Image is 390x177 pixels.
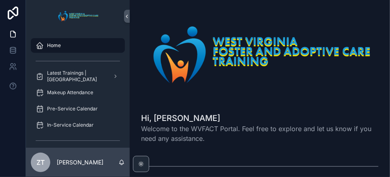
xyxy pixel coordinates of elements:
[47,70,106,83] span: Latest Trainings | [GEOGRAPHIC_DATA]
[31,69,125,84] a: Latest Trainings | [GEOGRAPHIC_DATA]
[141,124,379,143] span: Welcome to the WVFACT Portal. Feel free to explore and let us know if you need any assistance.
[57,158,103,166] p: [PERSON_NAME]
[47,106,98,112] span: Pre-Service Calendar
[36,158,45,167] span: ZT
[47,122,94,128] span: In-Service Calendar
[141,112,379,124] h1: Hi, [PERSON_NAME]
[31,85,125,100] a: Makeup Attendance
[47,89,93,96] span: Makeup Attendance
[31,118,125,132] a: In-Service Calendar
[31,38,125,53] a: Home
[31,101,125,116] a: Pre-Service Calendar
[141,19,379,90] img: 26288-LogoRetina.png
[47,42,61,49] span: Home
[56,10,100,23] img: App logo
[26,32,130,148] div: scrollable content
